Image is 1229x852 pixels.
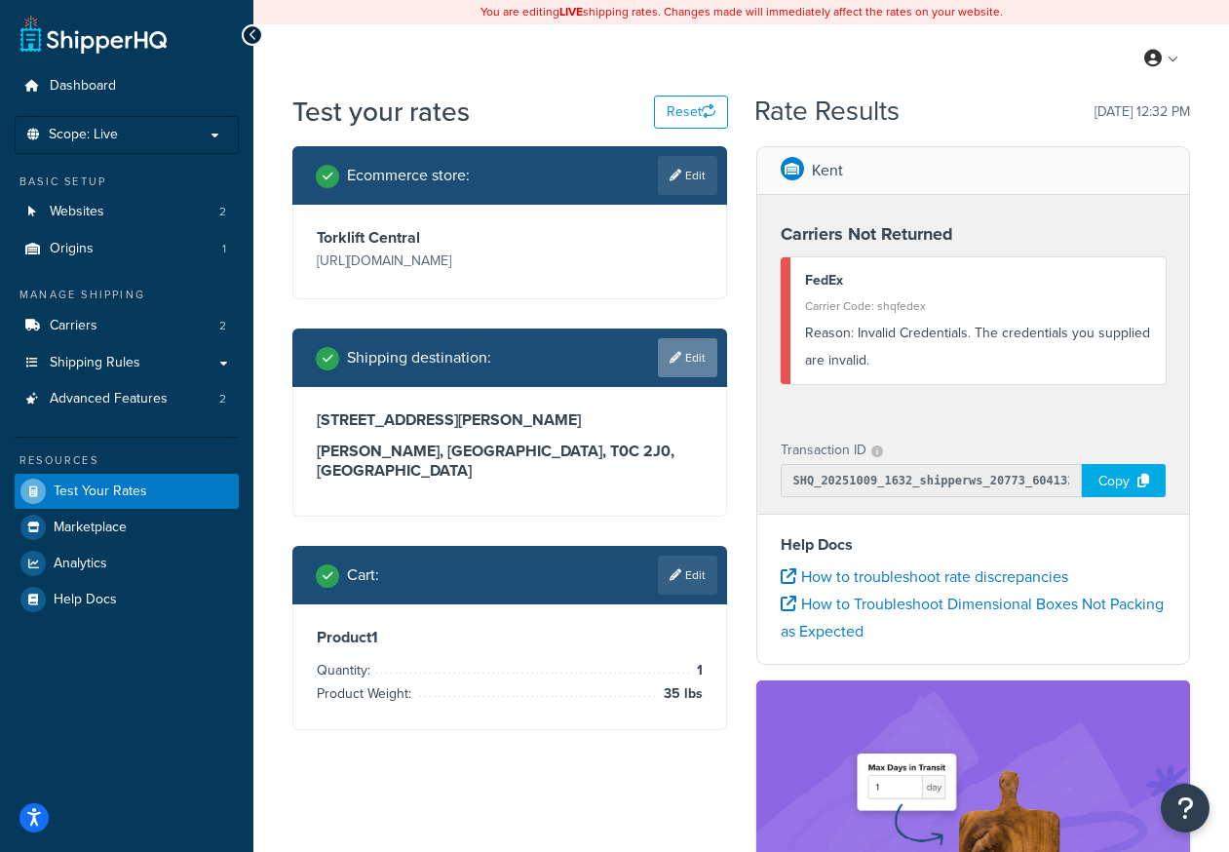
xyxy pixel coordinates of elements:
h4: Help Docs [781,533,1167,557]
li: Carriers [15,308,239,344]
p: [DATE] 12:32 PM [1095,98,1190,126]
span: Test Your Rates [54,484,147,500]
a: Dashboard [15,68,239,104]
h2: Rate Results [754,97,900,127]
a: Marketplace [15,510,239,545]
strong: Carriers Not Returned [781,221,953,247]
a: Analytics [15,546,239,581]
span: 2 [219,204,226,220]
a: Shipping Rules [15,345,239,381]
a: Edit [658,556,717,595]
span: Advanced Features [50,391,168,407]
li: Websites [15,194,239,230]
div: Manage Shipping [15,287,239,303]
span: Reason: [805,323,854,343]
span: 2 [219,318,226,334]
p: Transaction ID [781,437,866,464]
a: Websites2 [15,194,239,230]
div: Carrier Code: shqfedex [805,292,1152,320]
div: Resources [15,452,239,469]
h2: Ecommerce store : [347,167,470,184]
span: Product Weight: [317,683,416,704]
button: Open Resource Center [1161,784,1210,833]
span: 2 [219,391,226,407]
button: Reset [654,96,728,129]
div: Basic Setup [15,174,239,190]
a: Carriers2 [15,308,239,344]
span: Shipping Rules [50,355,140,371]
a: Test Your Rates [15,474,239,509]
h1: Test your rates [292,93,470,131]
b: LIVE [559,3,583,20]
span: Scope: Live [49,127,118,143]
h2: Shipping destination : [347,349,491,367]
h3: [PERSON_NAME], [GEOGRAPHIC_DATA], T0C 2J0 , [GEOGRAPHIC_DATA] [317,442,703,481]
a: Edit [658,338,717,377]
div: FedEx [805,267,1152,294]
span: Dashboard [50,78,116,95]
span: Marketplace [54,520,127,536]
h2: Cart : [347,566,379,584]
p: Kent [812,157,843,184]
span: Origins [50,241,94,257]
span: Carriers [50,318,97,334]
span: 35 lbs [659,682,703,706]
a: How to troubleshoot rate discrepancies [781,565,1068,588]
a: Help Docs [15,582,239,617]
a: How to Troubleshoot Dimensional Boxes Not Packing as Expected [781,593,1164,642]
span: Quantity: [317,660,375,680]
li: Advanced Features [15,381,239,417]
h3: Torklift Central [317,228,505,248]
div: Invalid Credentials. The credentials you supplied are invalid. [805,320,1152,374]
div: Copy [1082,464,1166,497]
span: Websites [50,204,104,220]
h3: Product 1 [317,628,703,647]
a: Edit [658,156,717,195]
h3: [STREET_ADDRESS][PERSON_NAME] [317,410,703,430]
span: Help Docs [54,592,117,608]
li: Origins [15,231,239,267]
span: 1 [692,659,703,682]
a: Origins1 [15,231,239,267]
a: Advanced Features2 [15,381,239,417]
span: Analytics [54,556,107,572]
span: 1 [222,241,226,257]
p: [URL][DOMAIN_NAME] [317,248,505,275]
